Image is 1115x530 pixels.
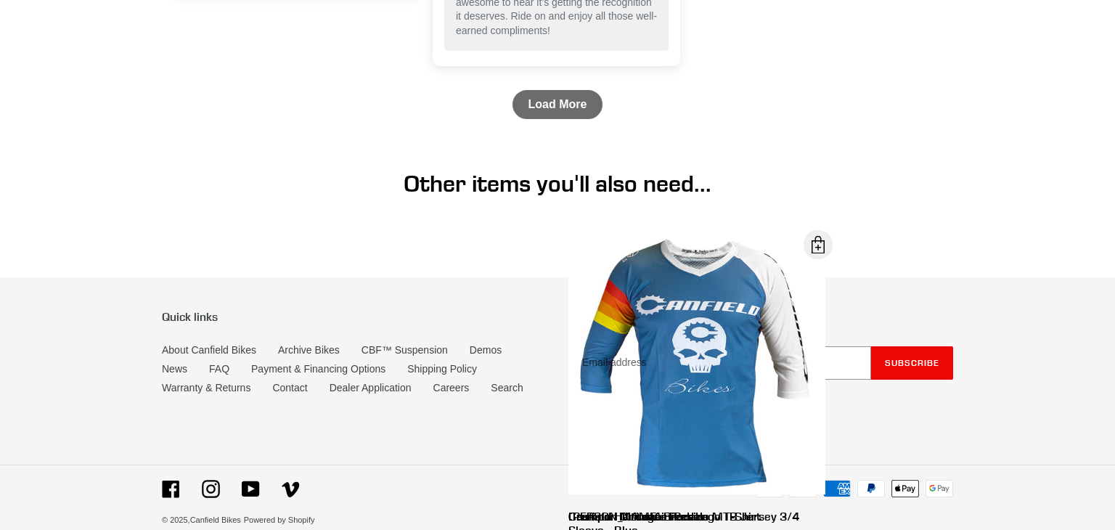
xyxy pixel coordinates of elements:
[407,363,477,375] a: Shipping Policy
[272,382,307,394] a: Contact
[162,363,187,375] a: News
[162,382,250,394] a: Warranty & Returns
[244,515,315,524] a: Powered by Shopify
[251,363,385,375] a: Payment & Financing Options
[162,344,256,356] a: About Canfield Bikes
[330,382,412,394] a: Dealer Application
[162,515,241,524] small: © 2025,
[512,90,603,119] a: Load More
[190,515,241,524] a: Canfield Bikes
[362,344,448,356] a: CBF™ Suspension
[278,344,340,356] a: Archive Bikes
[162,310,547,324] p: Quick links
[162,170,953,197] h1: Other items you'll also need...
[209,363,229,375] a: FAQ
[871,346,953,380] button: Subscribe
[885,357,939,368] span: Subscribe
[433,382,470,394] a: Careers
[491,382,523,394] a: Search
[470,344,502,356] a: Demos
